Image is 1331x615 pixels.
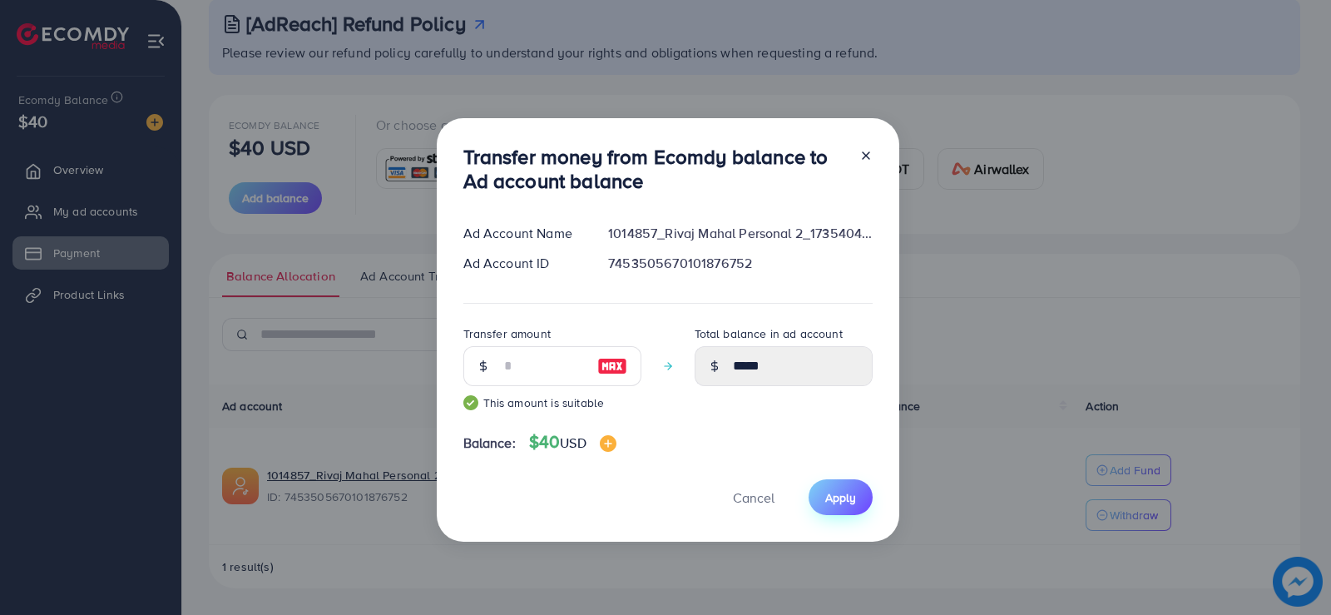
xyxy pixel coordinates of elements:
div: Ad Account Name [450,224,596,243]
span: Balance: [463,434,516,453]
label: Total balance in ad account [695,325,843,342]
button: Apply [809,479,873,515]
span: Apply [825,489,856,506]
h4: $40 [529,432,616,453]
div: Ad Account ID [450,254,596,273]
img: image [597,356,627,376]
span: USD [560,434,586,452]
div: 1014857_Rivaj Mahal Personal 2_1735404529188 [595,224,885,243]
small: This amount is suitable [463,394,641,411]
label: Transfer amount [463,325,551,342]
div: 7453505670101876752 [595,254,885,273]
h3: Transfer money from Ecomdy balance to Ad account balance [463,145,846,193]
button: Cancel [712,479,795,515]
img: guide [463,395,478,410]
img: image [600,435,616,452]
span: Cancel [733,489,774,507]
